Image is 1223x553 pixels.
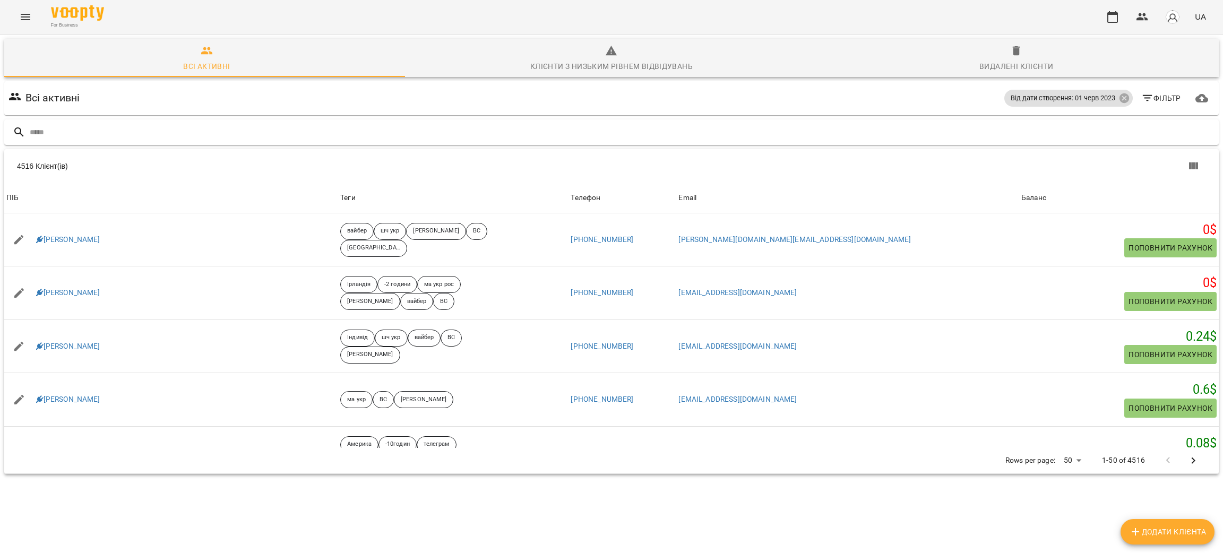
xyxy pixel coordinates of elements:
div: Теги [340,192,566,204]
div: шч укр [374,223,407,240]
p: Rows per page: [1005,455,1055,466]
div: Індивід [340,330,375,347]
a: [EMAIL_ADDRESS][DOMAIN_NAME] [678,342,797,350]
button: Поповнити рахунок [1124,238,1217,257]
h5: 0.6 $ [1021,382,1217,398]
div: вайбер [408,330,441,347]
p: -2 години [384,280,410,289]
span: Email [678,192,1017,204]
p: 1-50 of 4516 [1102,455,1145,466]
p: ма укр рос [424,280,454,289]
div: Телефон [571,192,600,204]
p: вайбер [415,333,434,342]
div: Видалені клієнти [979,60,1053,73]
img: Voopty Logo [51,5,104,21]
div: ма укр рос [417,276,461,293]
p: [PERSON_NAME] [413,227,459,236]
a: [PHONE_NUMBER] [571,395,633,403]
div: Email [678,192,696,204]
div: вайбер [340,223,374,240]
a: [PERSON_NAME] [36,235,100,245]
div: Sort [1021,192,1046,204]
span: UA [1195,11,1206,22]
button: Поповнити рахунок [1124,399,1217,418]
button: Menu [13,4,38,30]
div: Sort [571,192,600,204]
span: Баланс [1021,192,1217,204]
p: телеграм [424,440,450,449]
a: [PERSON_NAME] [36,394,100,405]
p: ВС [380,395,387,404]
div: Sort [678,192,696,204]
a: [EMAIL_ADDRESS][DOMAIN_NAME] [678,395,797,403]
p: ВС [440,297,447,306]
a: [PERSON_NAME] [36,288,100,298]
a: [PHONE_NUMBER] [571,288,633,297]
div: [PERSON_NAME] [394,391,453,408]
div: ВС [466,223,487,240]
span: Поповнити рахунок [1129,295,1212,308]
a: [PERSON_NAME][DOMAIN_NAME][EMAIL_ADDRESS][DOMAIN_NAME] [678,235,911,244]
h5: 0 $ [1021,275,1217,291]
div: Ірландія [340,276,377,293]
p: Індивід [347,333,368,342]
div: ПІБ [6,192,19,204]
a: [EMAIL_ADDRESS][DOMAIN_NAME] [678,288,797,297]
div: [PERSON_NAME] [406,223,466,240]
div: Всі активні [183,60,230,73]
span: Телефон [571,192,674,204]
div: [PERSON_NAME] [340,293,400,310]
div: [PERSON_NAME] [340,347,400,364]
p: шч укр [381,227,400,236]
p: -10годин [385,440,410,449]
div: Америка [340,436,378,453]
div: -10годин [378,436,417,453]
p: ВС [447,333,455,342]
p: [GEOGRAPHIC_DATA] [347,244,400,253]
span: Фільтр [1141,92,1181,105]
h5: 0.24 $ [1021,329,1217,345]
div: шч укр [375,330,408,347]
button: UA [1191,7,1210,27]
div: Від дати створення: 01 черв 2023 [1004,90,1133,107]
button: Фільтр [1137,89,1185,108]
p: [PERSON_NAME] [347,297,393,306]
div: 50 [1060,453,1085,468]
div: Клієнти з низьким рівнем відвідувань [530,60,693,73]
button: Next Page [1181,448,1206,473]
span: Поповнити рахунок [1129,348,1212,361]
p: [PERSON_NAME] [401,395,446,404]
div: [GEOGRAPHIC_DATA] [340,240,407,257]
p: Ірландія [347,280,371,289]
h5: 0 $ [1021,222,1217,238]
p: [PERSON_NAME] [347,350,393,359]
div: ВС [441,330,462,347]
div: -2 години [377,276,417,293]
div: Баланс [1021,192,1046,204]
a: [PERSON_NAME] [36,341,100,352]
p: шч укр [382,333,401,342]
span: Додати клієнта [1129,525,1206,538]
div: Table Toolbar [4,149,1219,183]
span: ПІБ [6,192,336,204]
span: Поповнити рахунок [1129,241,1212,254]
p: ма укр [347,395,366,404]
div: ма укр [340,391,373,408]
a: [PHONE_NUMBER] [571,235,633,244]
img: avatar_s.png [1165,10,1180,24]
div: Sort [6,192,19,204]
p: ВС [473,227,480,236]
p: вайбер [407,297,427,306]
button: Додати клієнта [1121,519,1215,545]
span: Від дати створення: 01 черв 2023 [1004,93,1122,103]
h6: Всі активні [25,90,80,106]
div: телеграм [417,436,457,453]
p: Америка [347,440,372,449]
button: Показати колонки [1181,153,1206,179]
span: For Business [51,22,104,29]
div: ВС [373,391,394,408]
button: Поповнити рахунок [1124,345,1217,364]
h5: 0.08 $ [1021,435,1217,452]
a: [PHONE_NUMBER] [571,342,633,350]
div: 4516 Клієнт(ів) [17,161,624,171]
